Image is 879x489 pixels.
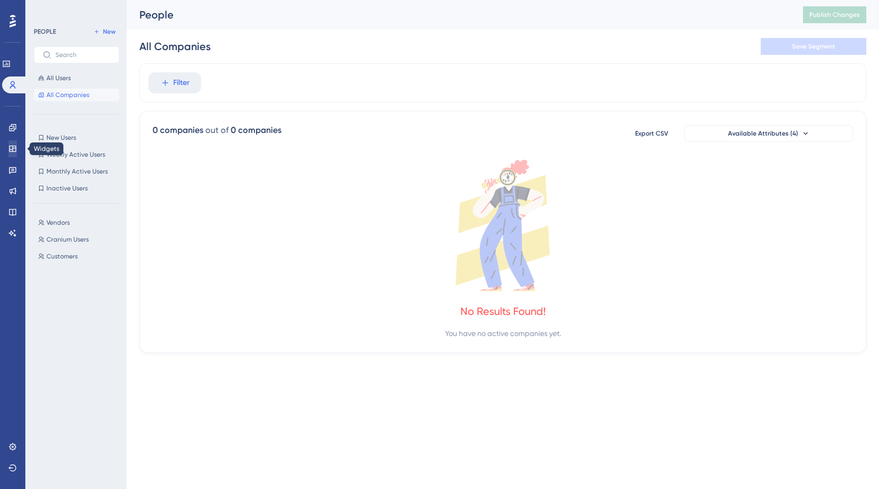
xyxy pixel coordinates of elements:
[809,11,860,19] span: Publish Changes
[460,304,546,319] div: No Results Found!
[103,27,116,36] span: New
[46,74,71,82] span: All Users
[625,125,678,142] button: Export CSV
[34,182,119,195] button: Inactive Users
[46,133,76,142] span: New Users
[34,216,126,229] button: Vendors
[34,27,56,36] div: PEOPLE
[148,72,201,93] button: Filter
[46,91,89,99] span: All Companies
[728,129,798,138] span: Available Attributes (4)
[803,6,866,23] button: Publish Changes
[46,252,78,261] span: Customers
[684,125,853,142] button: Available Attributes (4)
[46,218,70,227] span: Vendors
[173,76,190,89] span: Filter
[34,72,119,84] button: All Users
[46,167,108,176] span: Monthly Active Users
[34,148,119,161] button: Weekly Active Users
[205,124,229,137] div: out of
[46,184,88,193] span: Inactive Users
[34,165,119,178] button: Monthly Active Users
[34,131,119,144] button: New Users
[46,235,89,244] span: Cranium Users
[139,39,211,54] div: All Companies
[90,25,119,38] button: New
[635,129,668,138] span: Export CSV
[153,124,203,137] div: 0 companies
[445,327,561,340] div: You have no active companies yet.
[792,42,835,51] span: Save Segment
[34,89,119,101] button: All Companies
[55,51,110,59] input: Search
[34,233,126,246] button: Cranium Users
[46,150,105,159] span: Weekly Active Users
[231,124,281,137] div: 0 companies
[139,7,777,22] div: People
[761,38,866,55] button: Save Segment
[34,250,126,263] button: Customers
